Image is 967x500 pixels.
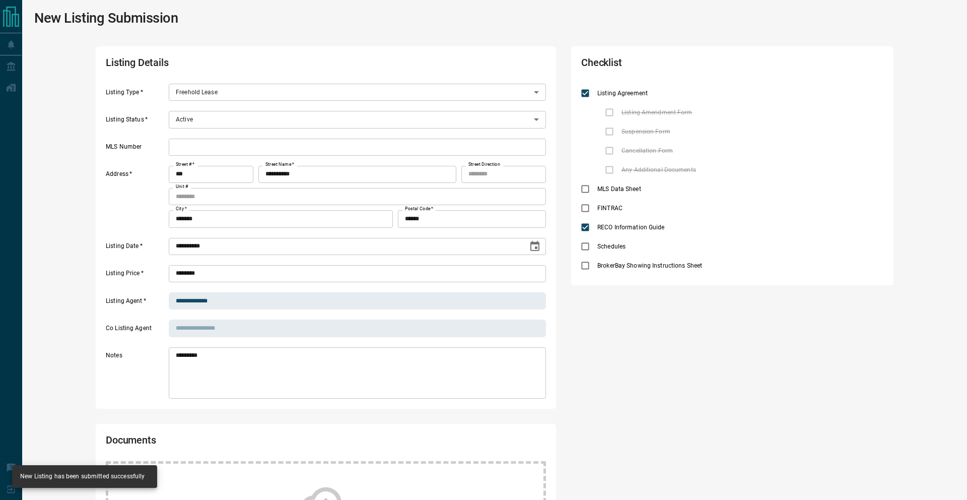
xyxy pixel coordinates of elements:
[525,236,545,257] button: Choose date, selected date is Aug 16, 2025
[34,10,178,26] h1: New Listing Submission
[468,161,500,168] label: Street Direction
[176,161,194,168] label: Street #
[265,161,294,168] label: Street Name
[106,242,166,255] label: Listing Date
[106,170,166,227] label: Address
[169,84,546,101] div: Freehold Lease
[176,206,187,212] label: City
[106,88,166,101] label: Listing Type
[106,351,166,399] label: Notes
[581,56,763,74] h2: Checklist
[595,184,644,194] span: MLS Data Sheet
[20,468,145,485] div: New Listing has been submitted successfully
[106,297,166,310] label: Listing Agent
[595,223,667,232] span: RECO Information Guide
[595,242,628,251] span: Schedules
[595,204,625,213] span: FINTRAC
[106,269,166,282] label: Listing Price
[106,434,370,451] h2: Documents
[405,206,433,212] label: Postal Code
[595,261,705,270] span: BrokerBay Showing Instructions Sheet
[619,146,675,155] span: Cancellation Form
[619,165,699,174] span: Any Additional Documents
[595,89,650,98] span: Listing Agreement
[619,108,695,117] span: Listing Amendment Form
[169,111,546,128] div: Active
[106,56,370,74] h2: Listing Details
[176,183,188,190] label: Unit #
[106,324,166,337] label: Co Listing Agent
[619,127,673,136] span: Suspension Form
[106,115,166,129] label: Listing Status
[106,143,166,156] label: MLS Number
